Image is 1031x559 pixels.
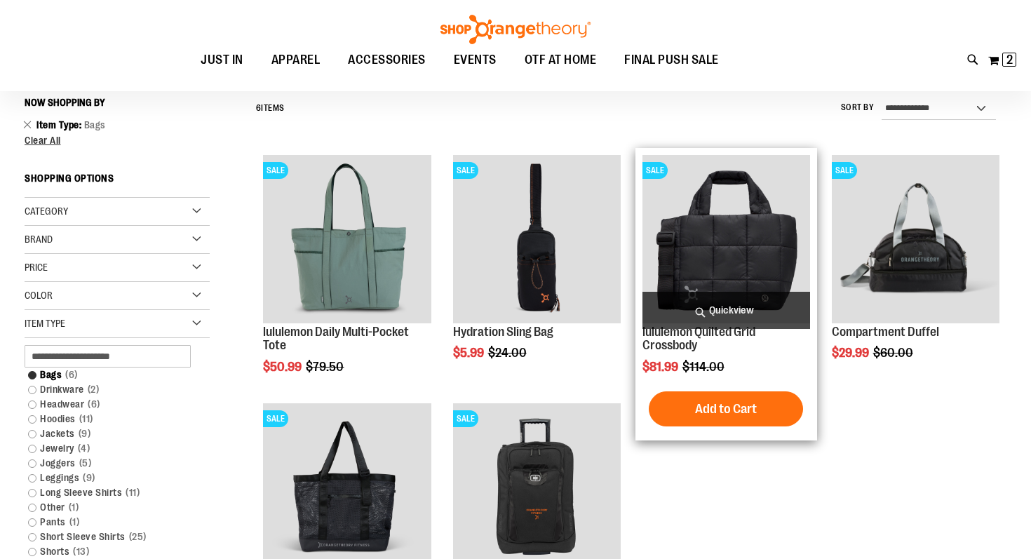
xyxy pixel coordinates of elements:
span: 2 [1006,53,1013,67]
span: 13 [69,544,93,559]
a: Other1 [21,500,198,515]
span: Clear All [25,135,61,146]
span: SALE [642,162,668,179]
a: Drinkware2 [21,382,198,397]
span: Item Type [25,318,65,329]
span: 11 [76,412,97,426]
span: $81.99 [642,360,680,374]
span: $114.00 [682,360,727,374]
span: FINAL PUSH SALE [624,44,719,76]
span: Bags [84,119,106,130]
a: OTF AT HOME [511,44,611,76]
h2: Items [256,97,285,119]
span: Price [25,262,48,273]
a: lululemon Quilted Grid Crossbody [642,325,755,353]
a: Leggings9 [21,471,198,485]
a: Hydration Sling Bag [453,325,553,339]
div: product [825,148,1006,396]
span: Category [25,206,68,217]
a: Product image for Hydration Sling BagSALE [453,155,621,325]
a: JUST IN [187,44,257,76]
img: Product image for Hydration Sling Bag [453,155,621,323]
span: 5 [76,456,95,471]
a: FINAL PUSH SALE [610,44,733,76]
span: Item Type [36,119,84,130]
div: product [256,148,438,410]
span: Add to Cart [695,401,757,417]
a: Jewelry4 [21,441,198,456]
span: $50.99 [263,360,304,374]
a: APPAREL [257,44,335,76]
img: lululemon Quilted Grid Crossbody [642,155,810,323]
a: Short Sleeve Shirts25 [21,530,198,544]
label: Sort By [841,102,875,114]
a: Compartment Duffel front SALE [832,155,999,325]
div: product [446,148,628,396]
span: 1 [65,500,83,515]
span: 1 [66,515,83,530]
span: SALE [832,162,857,179]
img: lululemon Daily Multi-Pocket Tote [263,155,431,323]
span: 2 [84,382,103,397]
span: $5.99 [453,346,486,360]
a: Shorts13 [21,544,198,559]
span: SALE [263,162,288,179]
a: Clear All [25,135,210,145]
span: SALE [453,162,478,179]
span: SALE [263,410,288,427]
a: Pants1 [21,515,198,530]
span: OTF AT HOME [525,44,597,76]
a: Headwear6 [21,397,198,412]
a: Compartment Duffel [832,325,939,339]
a: EVENTS [440,44,511,76]
span: 6 [256,103,262,113]
span: 11 [122,485,143,500]
a: Long Sleeve Shirts11 [21,485,198,500]
a: Joggers5 [21,456,198,471]
a: lululemon Quilted Grid CrossbodySALE [642,155,810,325]
strong: Shopping Options [25,166,210,198]
a: Quickview [642,292,810,329]
span: 25 [126,530,150,544]
button: Now Shopping by [25,90,112,114]
a: lululemon Daily Multi-Pocket ToteSALE [263,155,431,325]
a: lululemon Daily Multi-Pocket Tote [263,325,409,353]
span: Color [25,290,53,301]
span: 9 [79,471,99,485]
span: $60.00 [873,346,915,360]
span: $79.50 [306,360,346,374]
span: 9 [75,426,95,441]
span: JUST IN [201,44,243,76]
a: Bags6 [21,368,198,382]
span: 6 [84,397,104,412]
button: Add to Cart [649,391,803,426]
span: 6 [62,368,81,382]
a: ACCESSORIES [334,44,440,76]
span: 4 [74,441,94,456]
span: APPAREL [271,44,321,76]
span: SALE [453,410,478,427]
span: ACCESSORIES [348,44,426,76]
span: $29.99 [832,346,871,360]
span: EVENTS [454,44,497,76]
span: $24.00 [488,346,529,360]
img: Compartment Duffel front [832,155,999,323]
div: product [635,148,817,440]
a: Hoodies11 [21,412,198,426]
a: Jackets9 [21,426,198,441]
img: Shop Orangetheory [438,15,593,44]
span: Brand [25,234,53,245]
